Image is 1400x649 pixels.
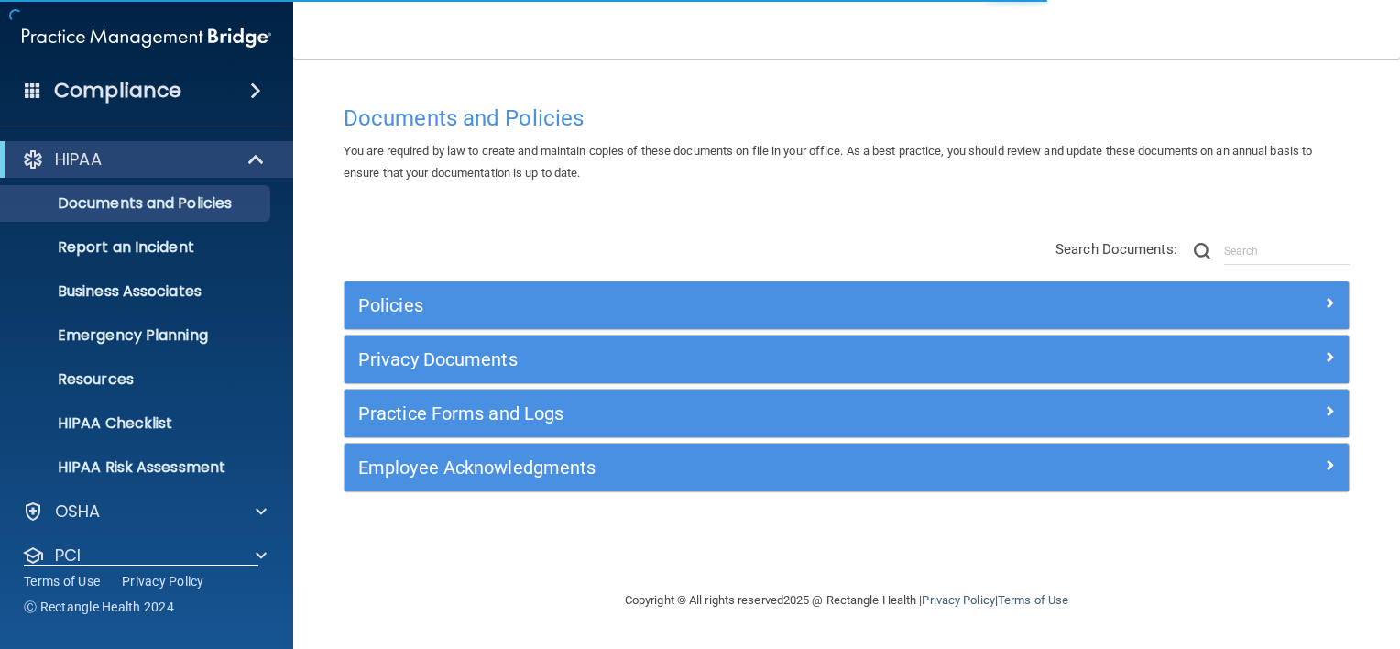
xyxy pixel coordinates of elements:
span: Search Documents: [1055,241,1177,258]
a: Employee Acknowledgments [358,453,1335,482]
a: Terms of Use [998,593,1068,607]
span: You are required by law to create and maintain copies of these documents on file in your office. ... [344,144,1312,180]
span: Ⓒ Rectangle Health 2024 [24,598,174,616]
p: Business Associates [12,282,262,301]
h5: Policies [358,295,1084,315]
h5: Practice Forms and Logs [358,403,1084,423]
p: Report an Incident [12,238,262,257]
h4: Documents and Policies [344,106,1350,130]
p: HIPAA Risk Assessment [12,458,262,477]
h4: Compliance [54,78,181,104]
p: HIPAA [55,148,102,170]
p: PCI [55,544,81,566]
a: Privacy Policy [122,572,204,590]
img: PMB logo [22,19,271,56]
a: PCI [22,544,267,566]
div: Copyright © All rights reserved 2025 @ Rectangle Health | | [512,571,1181,630]
a: Practice Forms and Logs [358,399,1335,428]
a: OSHA [22,500,267,522]
a: HIPAA [22,148,266,170]
a: Terms of Use [24,572,100,590]
p: Documents and Policies [12,194,262,213]
img: ic-search.3b580494.png [1194,243,1210,259]
h5: Privacy Documents [358,349,1084,369]
a: Privacy Policy [922,593,994,607]
p: HIPAA Checklist [12,414,262,433]
h5: Employee Acknowledgments [358,457,1084,478]
a: Privacy Documents [358,345,1335,374]
a: Policies [358,291,1335,320]
p: Emergency Planning [12,326,262,345]
input: Search [1224,237,1350,265]
p: OSHA [55,500,101,522]
p: Resources [12,370,262,389]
